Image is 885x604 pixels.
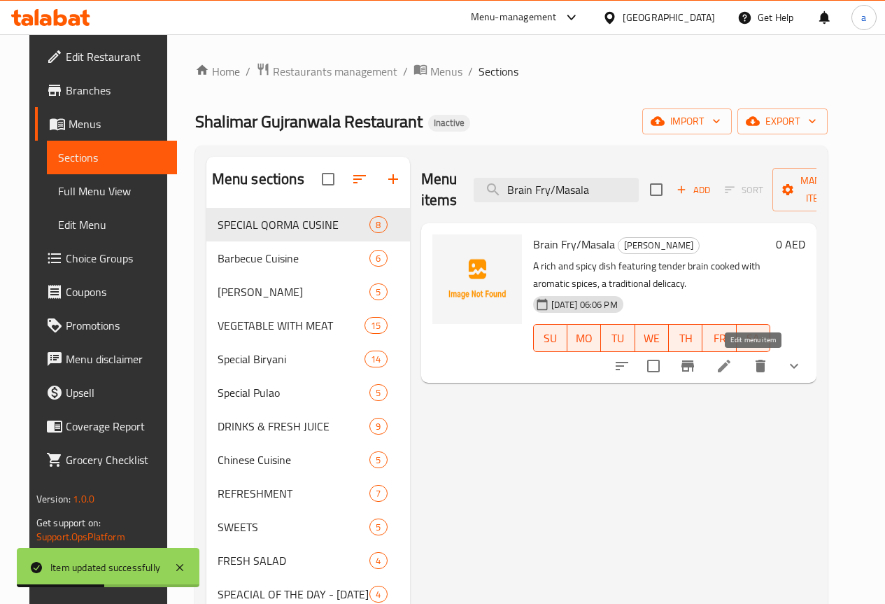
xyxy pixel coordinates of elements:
[749,113,816,130] span: export
[533,324,567,352] button: SU
[370,386,386,400] span: 5
[35,443,177,477] a: Grocery Checklist
[218,250,370,267] span: Barbecue Cuisine
[370,487,386,500] span: 7
[58,149,166,166] span: Sections
[35,241,177,275] a: Choice Groups
[66,48,166,65] span: Edit Restaurant
[66,418,166,435] span: Coverage Report
[218,283,370,300] span: [PERSON_NAME]
[273,63,397,80] span: Restaurants management
[369,451,387,468] div: items
[47,174,177,208] a: Full Menu View
[35,107,177,141] a: Menus
[195,62,828,80] nav: breadcrumb
[47,208,177,241] a: Edit Menu
[370,420,386,433] span: 9
[218,485,370,502] span: REFRESHMENT
[737,108,828,134] button: export
[370,454,386,467] span: 5
[218,586,370,603] span: SPEACIAL OF THE DAY - [DATE]
[539,328,562,349] span: SU
[474,178,639,202] input: search
[607,328,629,349] span: TU
[195,106,423,137] span: Shalimar Gujranwala Restaurant
[206,510,410,544] div: SWEETS5
[218,283,370,300] div: Taka Tak
[218,351,364,367] span: Special Biryani
[784,172,855,207] span: Manage items
[772,168,866,211] button: Manage items
[430,63,462,80] span: Menus
[618,237,700,254] div: Taka Tak
[66,451,166,468] span: Grocery Checklist
[218,384,370,401] span: Special Pulao
[635,324,669,352] button: WE
[369,552,387,569] div: items
[546,298,623,311] span: [DATE] 06:06 PM
[343,162,376,196] span: Sort sections
[365,353,386,366] span: 14
[716,179,772,201] span: Select section first
[674,328,697,349] span: TH
[218,418,370,435] span: DRINKS & FRESH JUICE
[35,376,177,409] a: Upsell
[642,108,732,134] button: import
[218,216,370,233] span: SPECIAL QORMA CUSINE
[36,528,125,546] a: Support.OpsPlatform
[206,208,410,241] div: SPECIAL QORMA CUSINE8
[744,349,777,383] button: delete
[671,179,716,201] span: Add item
[66,283,166,300] span: Coupons
[246,63,250,80] li: /
[671,179,716,201] button: Add
[428,115,470,132] div: Inactive
[206,309,410,342] div: VEGETABLE WITH MEAT15
[313,164,343,194] span: Select all sections
[623,10,715,25] div: [GEOGRAPHIC_DATA]
[471,9,557,26] div: Menu-management
[413,62,462,80] a: Menus
[421,169,458,211] h2: Menu items
[218,317,364,334] span: VEGETABLE WITH MEAT
[364,351,387,367] div: items
[206,241,410,275] div: Barbecue Cuisine6
[369,384,387,401] div: items
[218,552,370,569] div: FRESH SALAD
[69,115,166,132] span: Menus
[195,63,240,80] a: Home
[35,309,177,342] a: Promotions
[702,324,736,352] button: FR
[206,342,410,376] div: Special Biryani14
[369,216,387,233] div: items
[468,63,473,80] li: /
[370,588,386,601] span: 4
[641,328,663,349] span: WE
[370,554,386,568] span: 4
[365,319,386,332] span: 15
[479,63,518,80] span: Sections
[428,117,470,129] span: Inactive
[376,162,410,196] button: Add section
[369,519,387,535] div: items
[369,250,387,267] div: items
[58,216,166,233] span: Edit Menu
[36,490,71,508] span: Version:
[533,234,615,255] span: Brain Fry/Masala
[218,451,370,468] span: Chinese Cuisine
[35,342,177,376] a: Menu disclaimer
[742,328,765,349] span: SA
[206,443,410,477] div: Chinese Cuisine5
[861,10,866,25] span: a
[35,73,177,107] a: Branches
[403,63,408,80] li: /
[370,521,386,534] span: 5
[370,286,386,299] span: 5
[73,490,94,508] span: 1.0.0
[369,283,387,300] div: items
[35,409,177,443] a: Coverage Report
